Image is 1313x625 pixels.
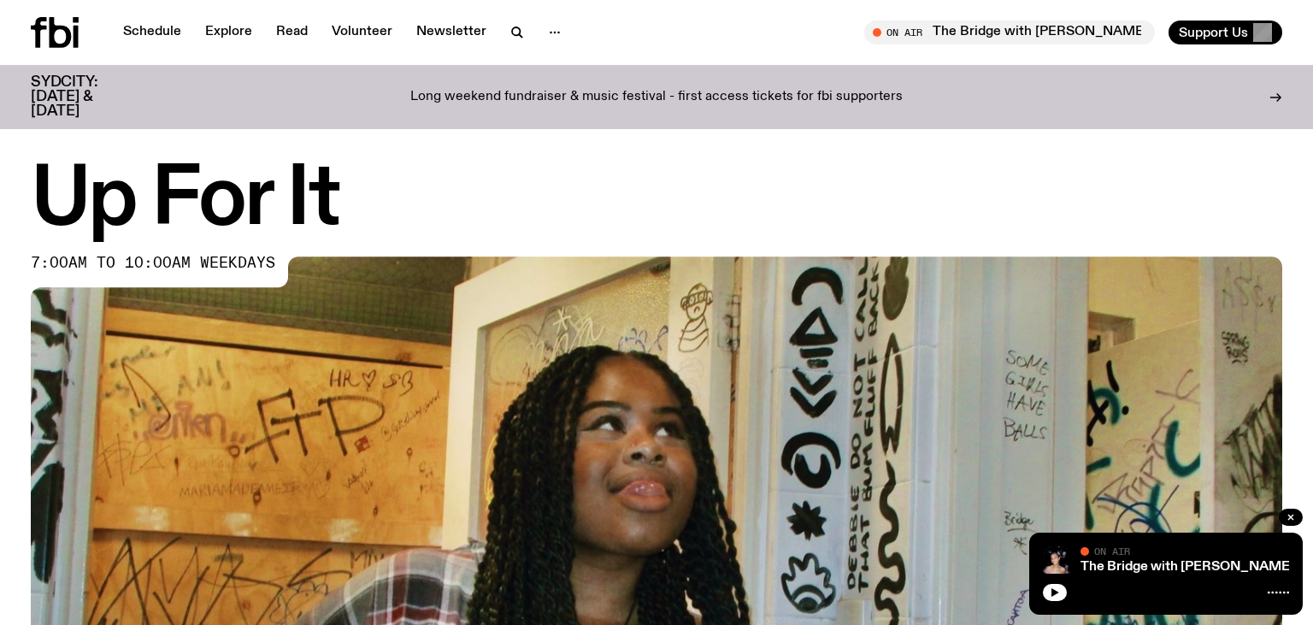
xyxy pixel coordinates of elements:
[31,256,275,270] span: 7:00am to 10:00am weekdays
[406,21,497,44] a: Newsletter
[1179,25,1248,40] span: Support Us
[266,21,318,44] a: Read
[31,162,1282,239] h1: Up For It
[31,75,140,119] h3: SYDCITY: [DATE] & [DATE]
[864,21,1155,44] button: On AirThe Bridge with [PERSON_NAME]
[410,90,903,105] p: Long weekend fundraiser & music festival - first access tickets for fbi supporters
[113,21,191,44] a: Schedule
[195,21,262,44] a: Explore
[1169,21,1282,44] button: Support Us
[1080,560,1294,574] a: The Bridge with [PERSON_NAME]
[1094,545,1130,557] span: On Air
[321,21,403,44] a: Volunteer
